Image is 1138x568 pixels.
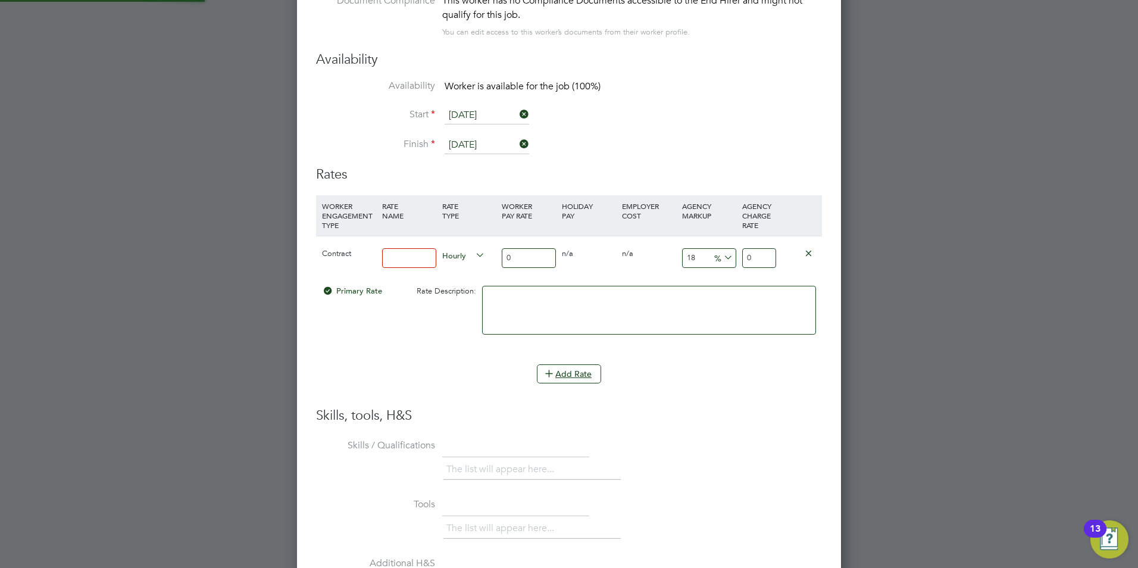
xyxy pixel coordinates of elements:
[562,248,573,258] span: n/a
[316,439,435,452] label: Skills / Qualifications
[445,107,529,124] input: Select one
[322,286,382,296] span: Primary Rate
[316,80,435,92] label: Availability
[316,51,822,68] h3: Availability
[1090,529,1101,544] div: 13
[446,520,559,536] li: The list will appear here...
[316,498,435,511] label: Tools
[417,286,476,296] span: Rate Description:
[445,136,529,154] input: Select one
[442,248,485,261] span: Hourly
[439,195,499,226] div: RATE TYPE
[1090,520,1128,558] button: Open Resource Center, 13 new notifications
[537,364,601,383] button: Add Rate
[679,195,739,226] div: AGENCY MARKUP
[379,195,439,226] div: RATE NAME
[316,138,435,151] label: Finish
[619,195,679,226] div: EMPLOYER COST
[316,407,822,425] h3: Skills, tools, H&S
[319,195,379,236] div: WORKER ENGAGEMENT TYPE
[445,80,601,92] span: Worker is available for the job (100%)
[316,108,435,121] label: Start
[499,195,559,226] div: WORKER PAY RATE
[442,25,690,39] div: You can edit access to this worker’s documents from their worker profile.
[622,248,633,258] span: n/a
[710,251,734,264] span: %
[739,195,779,236] div: AGENCY CHARGE RATE
[559,195,619,226] div: HOLIDAY PAY
[316,166,822,183] h3: Rates
[446,461,559,478] li: The list will appear here...
[322,248,351,258] span: Contract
